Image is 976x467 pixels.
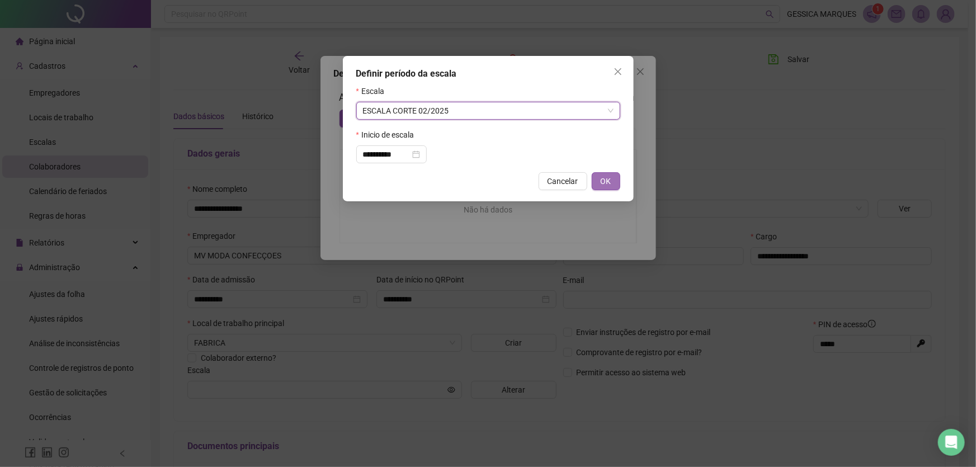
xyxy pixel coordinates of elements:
span: close [614,67,623,76]
div: Open Intercom Messenger [938,429,965,456]
div: Definir período da escala [356,67,620,81]
button: Close [609,63,627,81]
button: Cancelar [539,172,587,190]
label: Escala [356,85,392,97]
span: ESCALA CORTE 02/2025 [363,102,614,119]
label: Inicio de escala [356,129,421,141]
span: OK [601,175,611,187]
span: Cancelar [548,175,578,187]
button: OK [592,172,620,190]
